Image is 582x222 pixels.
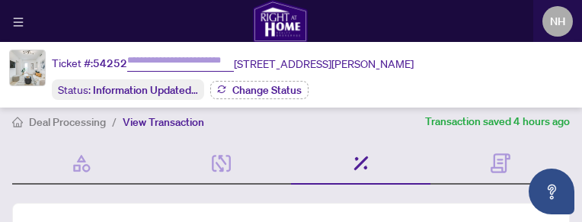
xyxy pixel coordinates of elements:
[529,169,574,214] button: Open asap
[123,115,204,129] span: View Transaction
[10,50,45,85] img: IMG-C12386517_1.jpg
[234,55,414,72] span: [STREET_ADDRESS][PERSON_NAME]
[232,85,302,95] span: Change Status
[210,81,309,99] button: Change Status
[52,79,204,100] div: Status:
[12,117,23,127] span: home
[13,17,24,27] span: menu
[112,113,117,130] li: /
[52,54,127,72] div: Ticket #:
[550,13,565,30] span: NH
[93,82,295,97] span: Information Updated - Processing Pending
[29,115,106,129] span: Deal Processing
[425,113,570,130] article: Transaction saved 4 hours ago
[93,56,127,70] span: 54252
